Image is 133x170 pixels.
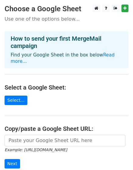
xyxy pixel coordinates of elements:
[11,35,122,49] h4: How to send your first MergeMail campaign
[11,52,115,64] a: Read more...
[5,5,128,13] h3: Choose a Google Sheet
[11,52,122,65] p: Find your Google Sheet in the box below
[5,148,67,152] small: Example: [URL][DOMAIN_NAME]
[5,84,128,91] h4: Select a Google Sheet:
[5,96,27,105] a: Select...
[5,159,20,168] input: Next
[5,125,128,132] h4: Copy/paste a Google Sheet URL:
[5,135,125,146] input: Paste your Google Sheet URL here
[5,16,128,22] p: Use one of the options below...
